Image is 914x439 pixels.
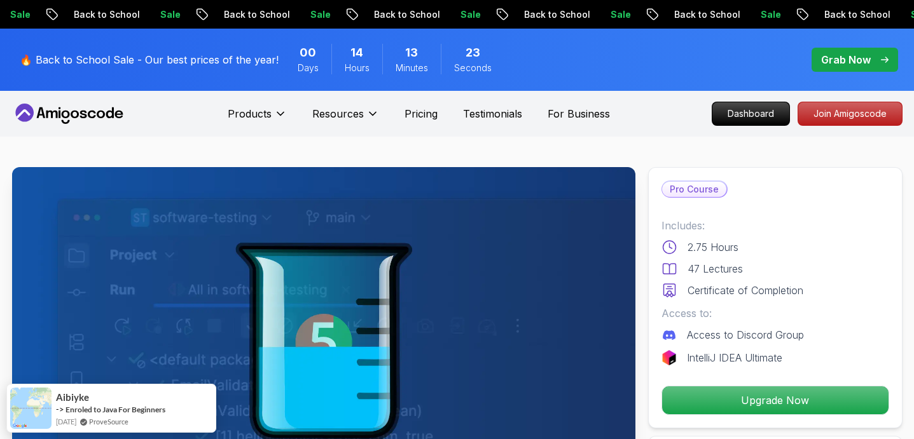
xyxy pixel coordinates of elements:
[661,350,677,365] img: jetbrains logo
[593,8,634,21] p: Sale
[507,8,593,21] p: Back to School
[405,106,438,121] a: Pricing
[688,240,738,255] p: 2.75 Hours
[662,386,889,414] p: Upgrade Now
[345,62,370,74] span: Hours
[798,102,902,125] p: Join Amigoscode
[20,52,279,67] p: 🔥 Back to School Sale - Our best prices of the year!
[463,106,522,121] a: Testimonials
[396,62,428,74] span: Minutes
[443,8,484,21] p: Sale
[228,106,272,121] p: Products
[10,388,52,429] img: provesource social proof notification image
[712,102,789,125] p: Dashboard
[56,416,76,427] span: [DATE]
[454,62,492,74] span: Seconds
[712,102,790,126] a: Dashboard
[661,386,889,415] button: Upgrade Now
[821,52,871,67] p: Grab Now
[293,8,334,21] p: Sale
[66,405,165,414] a: Enroled to Java For Beginners
[798,102,903,126] a: Join Amigoscode
[687,350,782,365] p: IntelliJ IDEA Ultimate
[56,392,89,403] span: Aibiyke
[405,44,418,62] span: 13 Minutes
[744,8,784,21] p: Sale
[688,283,803,298] p: Certificate of Completion
[300,44,316,62] span: 0 Days
[143,8,184,21] p: Sale
[350,44,363,62] span: 14 Hours
[312,106,364,121] p: Resources
[207,8,293,21] p: Back to School
[89,416,128,427] a: ProveSource
[661,306,889,321] p: Access to:
[662,182,726,197] p: Pro Course
[661,218,889,233] p: Includes:
[298,62,319,74] span: Days
[466,44,480,62] span: 23 Seconds
[807,8,894,21] p: Back to School
[312,106,379,132] button: Resources
[56,404,64,414] span: ->
[688,261,743,276] p: 47 Lectures
[687,327,804,342] p: Access to Discord Group
[357,8,443,21] p: Back to School
[228,106,287,132] button: Products
[657,8,744,21] p: Back to School
[548,106,610,121] a: For Business
[57,8,143,21] p: Back to School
